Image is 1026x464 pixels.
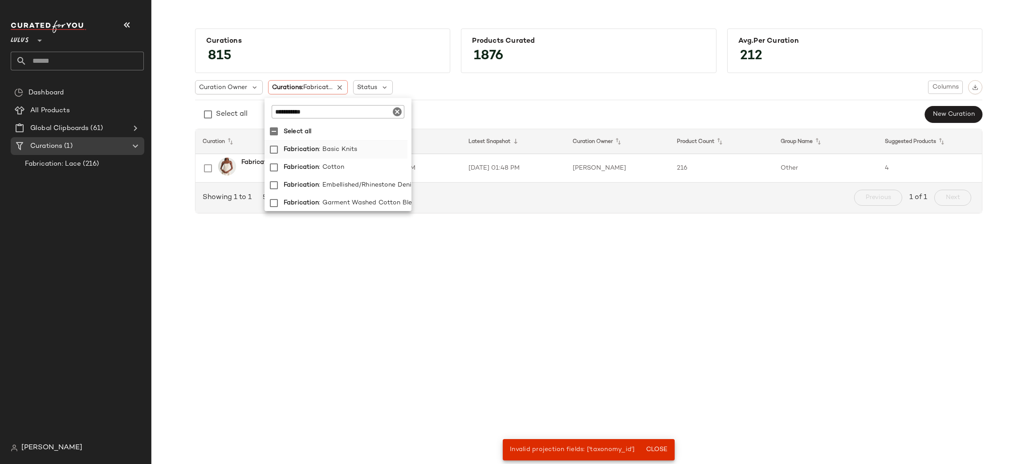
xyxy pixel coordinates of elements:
[465,40,512,72] span: 1876
[878,154,982,183] td: 4
[11,444,18,452] img: svg%3e
[928,81,963,94] button: Columns
[925,106,982,123] button: New Curation
[30,106,70,116] span: All Products
[262,194,279,202] span: 50
[319,176,417,194] span: : Embellished/Rhinestone Denim
[303,84,333,91] span: Fabricat...
[30,141,62,151] span: Curations
[972,84,978,90] img: svg%3e
[319,159,344,176] span: : Cotton
[25,159,81,169] span: Fabrication: Lace
[21,443,82,453] span: [PERSON_NAME]
[11,20,86,33] img: cfy_white_logo.C9jOOHJF.svg
[81,159,99,169] span: (216)
[774,129,878,154] th: Group Name
[14,88,23,97] img: svg%3e
[89,123,103,134] span: (61)
[472,37,705,45] div: Products Curated
[195,129,357,154] th: Curation
[272,83,333,92] span: Curations:
[642,442,671,458] button: Close
[206,37,439,45] div: Curations
[566,154,670,183] td: [PERSON_NAME]
[284,176,319,194] span: Fabrication
[28,88,64,98] span: Dashboard
[284,141,319,159] span: Fabrication
[566,129,670,154] th: Curation Owner
[510,446,635,453] span: Invalid projection fields: ['taxonomy_id']
[319,141,357,159] span: : Basic Knits
[284,127,311,136] strong: Select all
[774,154,878,183] td: Other
[319,194,419,212] span: : Garment Washed Cotton Blend
[241,158,294,167] b: Fabrication: Lace
[461,129,566,154] th: Latest Snapshot
[738,37,971,45] div: Avg.per Curation
[30,123,89,134] span: Global Clipboards
[932,84,959,91] span: Columns
[670,154,774,183] td: 216
[731,40,771,72] span: 212
[11,30,29,46] span: Lulus
[646,446,668,453] span: Close
[203,192,255,203] span: Showing 1 to 1
[199,83,247,92] span: Curation Owner
[909,192,927,203] span: 1 of 1
[284,159,319,176] span: Fabrication
[670,129,774,154] th: Product Count
[357,83,377,92] span: Status
[199,40,240,72] span: 815
[255,190,286,206] button: 50
[62,141,72,151] span: (1)
[878,129,982,154] th: Suggested Products
[461,154,566,183] td: [DATE] 01:48 PM
[392,106,403,117] i: Clear
[932,111,975,118] span: New Curation
[284,194,319,212] span: Fabrication
[216,109,248,120] div: Select all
